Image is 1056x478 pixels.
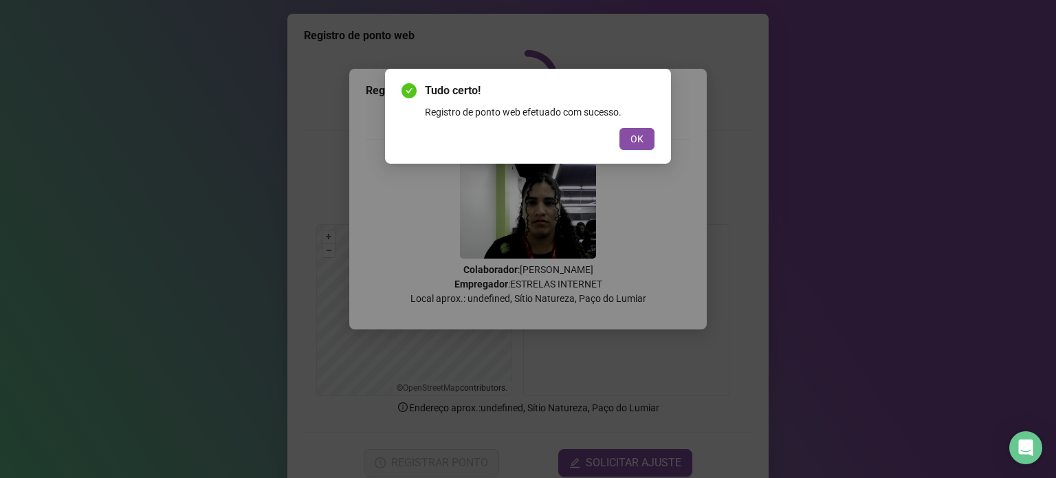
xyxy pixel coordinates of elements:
button: OK [619,128,654,150]
span: OK [630,131,643,146]
span: Tudo certo! [425,83,654,99]
span: check-circle [401,83,417,98]
div: Open Intercom Messenger [1009,431,1042,464]
div: Registro de ponto web efetuado com sucesso. [425,105,654,120]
